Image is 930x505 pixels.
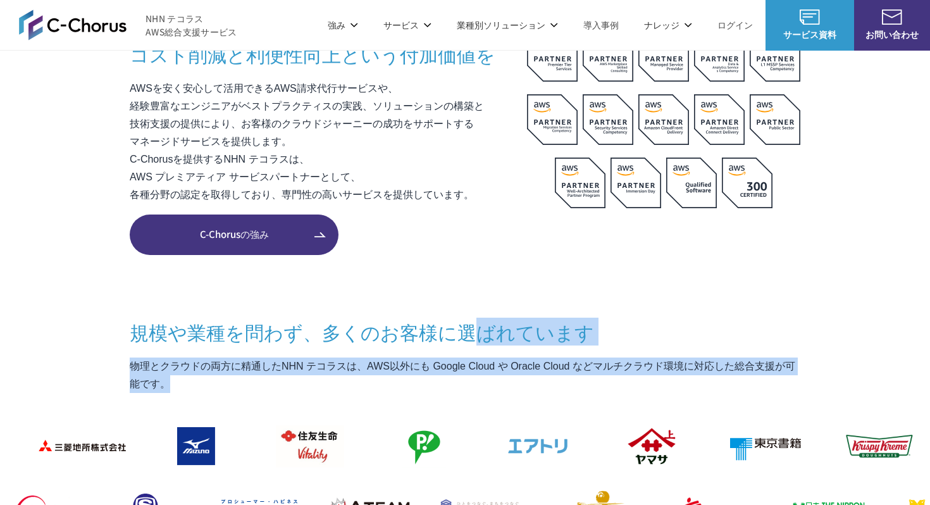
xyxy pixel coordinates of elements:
[146,12,237,39] span: NHN テコラス AWS総合支援サービス
[829,421,930,471] img: クリスピー・クリーム・ドーナツ
[32,421,133,471] img: 三菱地所
[644,18,692,32] p: ナレッジ
[146,421,247,471] img: ミズノ
[882,9,902,25] img: お問い合わせ
[259,421,361,471] img: 住友生命保険相互
[715,421,816,471] img: 東京書籍
[130,358,800,393] p: 物理とクラウドの両方に精通したNHN テコラスは、AWS以外にも Google Cloud や Oracle Cloud などマルチクラウド環境に対応した総合支援が可能です。
[854,28,930,41] span: お問い合わせ
[19,9,237,40] a: AWS総合支援サービス C-Chorus NHN テコラスAWS総合支援サービス
[373,421,474,471] img: フジモトHD
[487,421,588,471] img: エアトリ
[328,18,358,32] p: 強み
[130,227,338,242] span: C-Chorusの強み
[766,28,854,41] span: サービス資料
[130,80,527,204] p: AWSを安く安心して活用できるAWS請求代行サービスや、 経験豊富なエンジニアがベストプラクティスの実践、ソリューションの構築と 技術支援の提供により、お客様のクラウドジャーニーの成功をサポート...
[383,18,431,32] p: サービス
[130,215,338,255] a: C-Chorusの強み
[601,421,702,471] img: ヤマサ醤油
[457,18,558,32] p: 業種別ソリューション
[19,9,127,40] img: AWS総合支援サービス C-Chorus
[717,18,753,32] a: ログイン
[800,9,820,25] img: AWS総合支援サービス C-Chorus サービス資料
[130,318,800,345] h3: 規模や業種を問わず、 多くのお客様に選ばれています
[583,18,619,32] a: 導入事例
[130,14,527,67] h3: AWSの素晴らしさはそのままに コスト削減と利便性向上という付加価値を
